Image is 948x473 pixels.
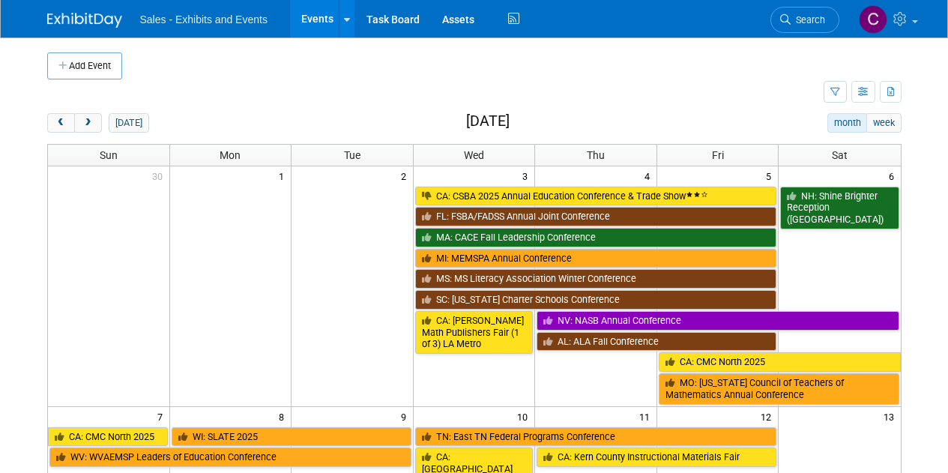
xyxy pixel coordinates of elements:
[643,166,656,185] span: 4
[399,407,413,426] span: 9
[882,407,901,426] span: 13
[415,228,777,247] a: MA: CACE Fall Leadership Conference
[109,113,148,133] button: [DATE]
[172,427,411,447] a: WI: SLATE 2025
[220,149,241,161] span: Mon
[859,5,887,34] img: Christine Lurz
[537,311,899,331] a: NV: NASB Annual Conference
[399,166,413,185] span: 2
[49,448,411,467] a: WV: WVAEMSP Leaders of Education Conference
[277,407,291,426] span: 8
[415,187,777,206] a: CA: CSBA 2025 Annual Education Conference & Trade Show
[827,113,867,133] button: month
[537,332,776,352] a: AL: ALA Fall Conference
[516,407,534,426] span: 10
[47,13,122,28] img: ExhibitDay
[712,149,724,161] span: Fri
[47,113,75,133] button: prev
[537,448,776,467] a: CA: Kern County Instructional Materials Fair
[466,113,510,130] h2: [DATE]
[415,290,777,310] a: SC: [US_STATE] Charter Schools Conference
[521,166,534,185] span: 3
[770,7,839,33] a: Search
[887,166,901,185] span: 6
[791,14,825,25] span: Search
[415,249,777,268] a: MI: MEMSPA Annual Conference
[587,149,605,161] span: Thu
[344,149,360,161] span: Tue
[48,427,168,447] a: CA: CMC North 2025
[464,149,484,161] span: Wed
[277,166,291,185] span: 1
[659,373,899,404] a: MO: [US_STATE] Council of Teachers of Mathematics Annual Conference
[638,407,656,426] span: 11
[832,149,848,161] span: Sat
[415,207,777,226] a: FL: FSBA/FADSS Annual Joint Conference
[415,427,777,447] a: TN: East TN Federal Programs Conference
[156,407,169,426] span: 7
[74,113,102,133] button: next
[100,149,118,161] span: Sun
[415,269,777,289] a: MS: MS Literacy Association Winter Conference
[866,113,901,133] button: week
[659,352,901,372] a: CA: CMC North 2025
[764,166,778,185] span: 5
[780,187,899,229] a: NH: Shine Brighter Reception ([GEOGRAPHIC_DATA])
[759,407,778,426] span: 12
[151,166,169,185] span: 30
[47,52,122,79] button: Add Event
[140,13,268,25] span: Sales - Exhibits and Events
[415,311,534,354] a: CA: [PERSON_NAME] Math Publishers Fair (1 of 3) LA Metro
